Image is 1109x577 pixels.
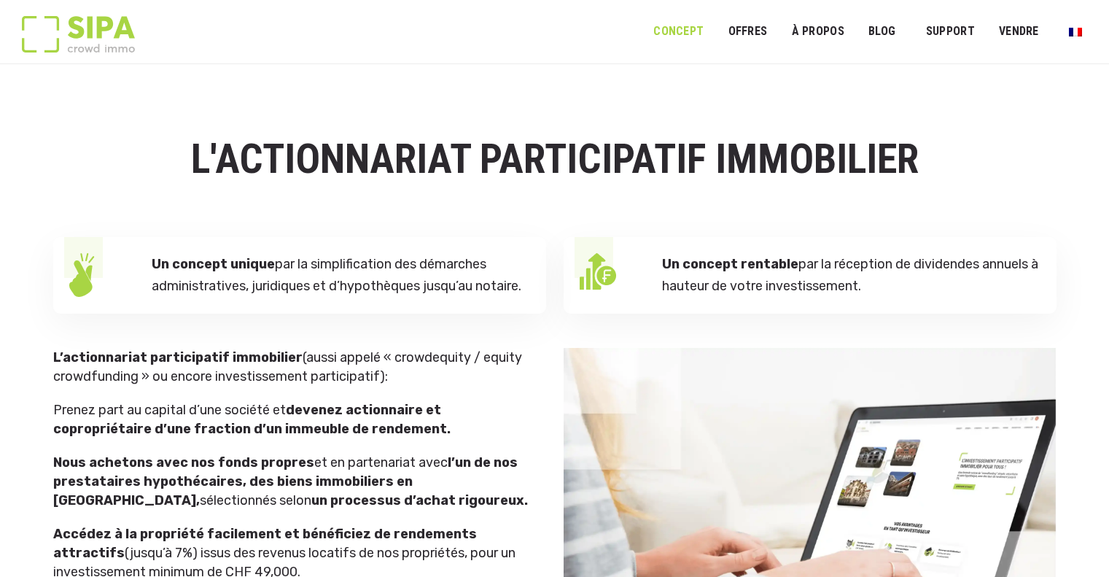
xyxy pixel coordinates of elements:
[22,16,135,53] img: Logo
[53,453,532,510] p: et en partenariat avec sélectionnés selon
[718,15,777,48] a: OFFRES
[53,400,532,438] p: Prenez part au capital d’une société et
[311,492,528,508] strong: un processus d’achat rigoureux.
[53,454,314,470] strong: Nous achetons avec nos fonds propres
[53,137,1057,182] h1: L'ACTIONNARIAT PARTICIPATIF IMMOBILIER
[53,526,477,561] strong: Accédez à la propriété facilement et bénéficiez de rendements attractifs
[859,15,906,48] a: Blog
[662,253,1040,298] p: par la réception de dividendes annuels à hauteur de votre investissement.
[53,402,451,437] strong: devenez actionnaire et copropriétaire d’une fraction d’un immeuble de rendement.
[644,15,713,48] a: Concept
[233,349,303,365] strong: immobilier
[53,349,230,365] strong: L’actionnariat participatif
[53,348,532,386] p: (aussi appelé « crowdequity / equity crowdfunding » ou encore investissement participatif):
[653,13,1087,50] nav: Menu principal
[782,15,854,48] a: À PROPOS
[53,454,518,508] strong: l’un de nos prestataires hypothécaires, des biens immobiliers en [GEOGRAPHIC_DATA],
[152,253,529,298] p: par la simplification des démarches administratives, juridiques et d’hypothèques jusqu’au notaire.
[1059,18,1092,45] a: Passer à
[662,256,798,272] strong: Un concept rentable
[989,15,1048,48] a: VENDRE
[917,15,984,48] a: SUPPORT
[1069,28,1082,36] img: Français
[152,256,275,272] strong: Un concept unique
